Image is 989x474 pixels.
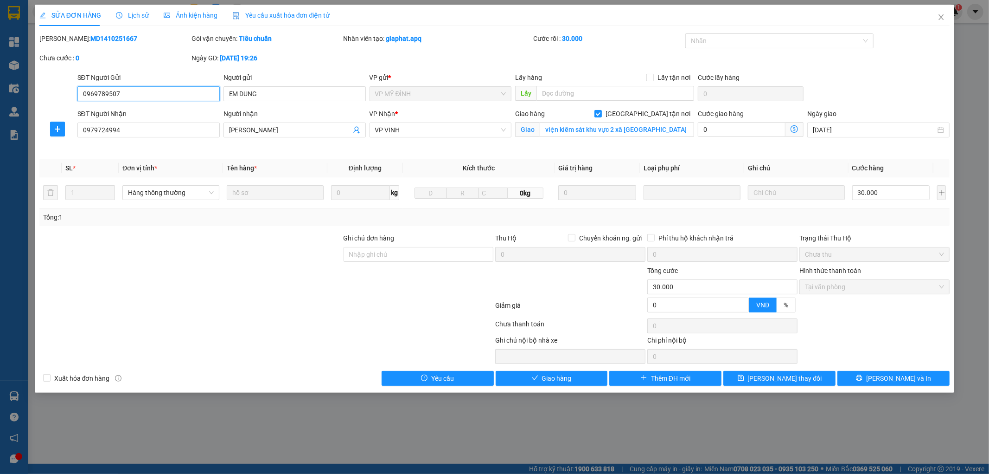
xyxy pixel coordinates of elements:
span: plus [51,125,64,133]
span: SL [65,164,73,172]
input: VD: Bàn, Ghế [227,185,324,200]
span: Lấy hàng [515,74,542,81]
span: Tên hàng [227,164,257,172]
span: printer [856,375,862,382]
label: Ngày giao [807,110,836,117]
div: SĐT Người Nhận [77,109,220,119]
button: plus [937,185,946,200]
img: icon [232,12,240,19]
div: Người gửi [223,72,366,83]
button: plus [50,122,65,136]
span: plus [641,375,647,382]
span: info-circle [115,375,121,382]
span: % [784,301,788,309]
th: Loại phụ phí [640,159,744,177]
span: Yêu cầu xuất hóa đơn điện tử [232,12,330,19]
input: 0 [558,185,636,200]
span: save [738,375,744,382]
b: Tiêu chuẩn [239,35,272,42]
label: Ghi chú đơn hàng [344,234,395,242]
span: Chuyển khoản ng. gửi [575,233,645,243]
button: printer[PERSON_NAME] và In [837,371,950,386]
div: Nhân viên tạo: [344,33,532,44]
span: SỬA ĐƠN HÀNG [39,12,101,19]
span: check [532,375,538,382]
span: Giao hàng [542,373,572,383]
label: Cước lấy hàng [698,74,740,81]
span: Lấy tận nơi [654,72,694,83]
span: [GEOGRAPHIC_DATA] tận nơi [602,109,694,119]
div: Ghi chú nội bộ nhà xe [495,335,645,349]
span: Thêm ĐH mới [651,373,690,383]
input: Ghi Chú [748,185,845,200]
span: VP MỸ ĐÌNH [375,87,506,101]
span: Hàng thông thường [128,186,214,200]
span: Yêu cầu [431,373,454,383]
b: giaphat.apq [386,35,422,42]
span: clock-circle [116,12,122,19]
span: Phí thu hộ khách nhận trả [655,233,737,243]
span: VND [756,301,769,309]
th: Ghi chú [744,159,849,177]
div: Giảm giá [495,300,647,317]
div: Chưa cước : [39,53,190,63]
input: Cước lấy hàng [698,86,804,101]
span: [PERSON_NAME] thay đổi [748,373,822,383]
span: Xuất hóa đơn hàng [51,373,114,383]
div: Trạng thái Thu Hộ [799,233,950,243]
span: Tổng cước [647,267,678,274]
div: Chưa thanh toán [495,319,647,335]
label: Cước giao hàng [698,110,744,117]
div: Cước rồi : [533,33,683,44]
span: close [938,13,945,21]
span: Giá trị hàng [558,164,593,172]
button: save[PERSON_NAME] thay đổi [723,371,836,386]
span: VP VINH [375,123,506,137]
span: Lịch sử [116,12,149,19]
div: Chi phí nội bộ [647,335,798,349]
span: 0kg [508,188,543,199]
button: plusThêm ĐH mới [609,371,721,386]
span: Chưa thu [805,247,944,261]
div: Ngày GD: [191,53,342,63]
div: Người nhận [223,109,366,119]
input: Dọc đường [536,86,694,101]
b: MD1410251667 [90,35,137,42]
div: SĐT Người Gửi [77,72,220,83]
span: edit [39,12,46,19]
button: checkGiao hàng [496,371,608,386]
span: exclamation-circle [421,375,428,382]
span: user-add [353,126,360,134]
span: Đơn vị tính [122,164,157,172]
span: kg [390,185,399,200]
input: Giao tận nơi [540,122,694,137]
button: delete [43,185,58,200]
span: Lấy [515,86,536,101]
span: Tại văn phòng [805,280,944,294]
span: Giao hàng [515,110,545,117]
input: R [447,188,479,199]
button: Close [928,5,954,31]
div: [PERSON_NAME]: [39,33,190,44]
b: [DATE] 19:26 [220,54,257,62]
span: Ảnh kiện hàng [164,12,217,19]
span: Giao [515,122,540,137]
span: Cước hàng [852,164,884,172]
span: Thu Hộ [495,234,517,242]
input: Cước giao hàng [698,122,785,137]
div: Gói vận chuyển: [191,33,342,44]
input: Ngày giao [813,125,936,135]
span: [PERSON_NAME] và In [866,373,931,383]
span: picture [164,12,170,19]
button: exclamation-circleYêu cầu [382,371,494,386]
div: Tổng: 1 [43,212,382,222]
span: VP Nhận [370,110,396,117]
b: 30.000 [562,35,582,42]
label: Hình thức thanh toán [799,267,861,274]
span: Kích thước [463,164,495,172]
input: Ghi chú đơn hàng [344,247,494,262]
span: Định lượng [349,164,382,172]
span: dollar-circle [791,125,798,133]
b: 0 [76,54,79,62]
input: C [479,188,508,199]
